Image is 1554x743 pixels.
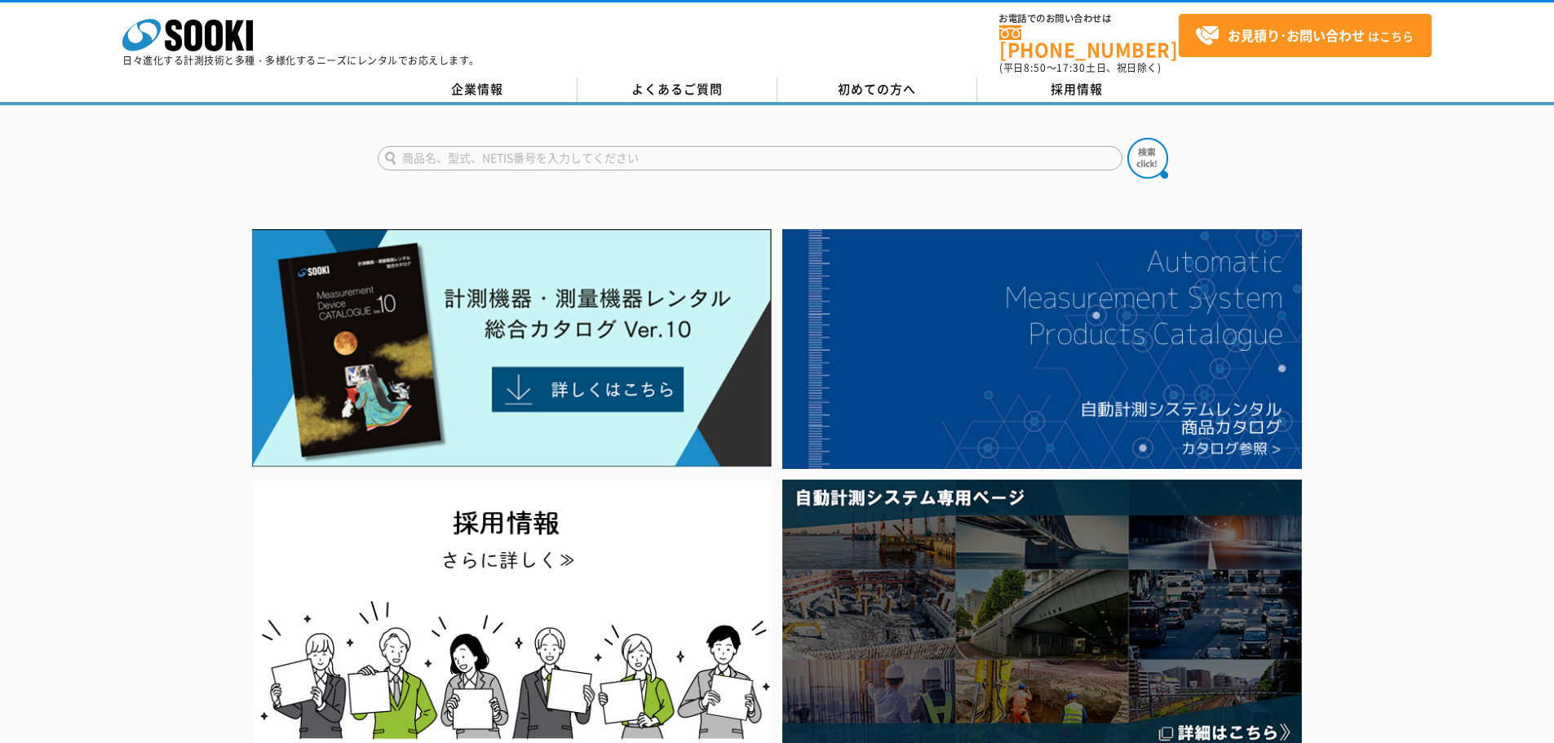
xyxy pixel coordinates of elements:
[1024,60,1047,75] span: 8:50
[838,80,916,98] span: 初めての方へ
[999,25,1179,59] a: [PHONE_NUMBER]
[977,77,1177,102] a: 採用情報
[1228,25,1365,45] strong: お見積り･お問い合わせ
[999,14,1179,24] span: お電話でのお問い合わせは
[378,77,578,102] a: 企業情報
[1195,24,1414,48] span: はこちら
[1056,60,1086,75] span: 17:30
[578,77,777,102] a: よくあるご質問
[378,146,1122,170] input: 商品名、型式、NETIS番号を入力してください
[122,55,480,65] p: 日々進化する計測技術と多種・多様化するニーズにレンタルでお応えします。
[1179,14,1432,57] a: お見積り･お問い合わせはこちら
[252,229,772,467] img: Catalog Ver10
[1127,138,1168,179] img: btn_search.png
[999,60,1161,75] span: (平日 ～ 土日、祝日除く)
[777,77,977,102] a: 初めての方へ
[782,229,1302,469] img: 自動計測システムカタログ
